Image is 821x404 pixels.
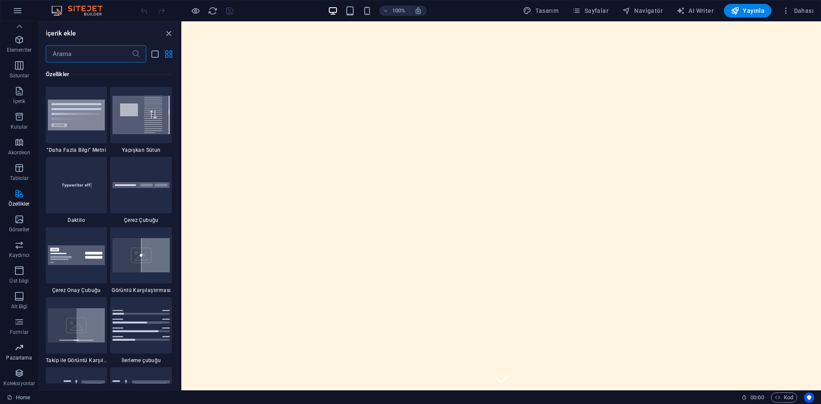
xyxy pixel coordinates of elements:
[110,147,172,153] span: Yapışkan Sütun
[150,49,160,59] button: list-view
[392,6,406,16] h6: 100%
[9,201,30,207] p: Özellikler
[112,310,170,340] img: progress-bar.svg
[572,6,608,15] span: Sayfalar
[9,72,30,79] p: Sütunlar
[110,87,172,153] div: Yapışkan Sütun
[46,357,107,364] span: Takip ile Görüntü Karşılaştırması
[804,392,814,403] button: Usercentrics
[46,87,107,153] div: "Daha Fazla Bilgi" Metni
[208,6,218,16] i: Sayfayı yeniden yükleyin
[379,6,410,16] button: 100%
[110,157,172,224] div: Çerez Çubuğu
[9,226,30,233] p: Görseller
[414,7,422,15] i: Yeniden boyutlandırmada yakınlaştırma düzeyini seçilen cihaza uyacak şekilde otomatik olarak ayarla.
[163,28,174,38] button: close panel
[48,245,105,265] img: cookie-consent-baner.svg
[207,6,218,16] button: reload
[741,392,764,403] h6: Oturum süresi
[46,217,107,224] span: Daktilo
[110,287,172,294] span: Görüntü Karşılaştırması
[110,297,172,364] div: İlerleme çubuğu
[756,394,758,401] span: :
[520,4,562,18] div: Tasarım (Ctrl+Alt+Y)
[775,392,793,403] span: Kod
[3,380,35,387] p: Koleksiyonlar
[771,392,797,403] button: Kod
[750,392,764,403] span: 00 00
[46,157,107,224] div: Daktilo
[48,166,105,204] img: Typewritereffect_thumbnail.svg
[46,69,172,80] h6: Özellikler
[112,96,170,134] img: StickyColumn.svg
[7,47,32,53] p: Elementler
[48,308,105,343] img: image-comparison-with-progress.svg
[48,100,105,131] img: Read_More_Thumbnail.svg
[112,238,170,273] img: image-comparison.svg
[163,49,174,59] button: grid-view
[724,4,771,18] button: Yayınla
[46,287,107,294] span: Çerez Onay Çubuğu
[190,6,201,16] button: Ön izleme modundan çıkıp düzenlemeye devam etmek için buraya tıklayın
[110,217,172,224] span: Çerez Çubuğu
[11,124,28,130] p: Kutular
[46,28,76,38] h6: İçerik ekle
[49,6,113,16] img: Editor Logo
[110,357,172,364] span: İlerleme çubuğu
[731,6,765,15] span: Yayınla
[7,392,30,403] a: Seçimi iptal etmek için tıkla. Sayfaları açmak için çift tıkla
[619,4,666,18] button: Navigatör
[10,175,29,182] p: Tablolar
[46,147,107,153] span: "Daha Fazla Bilgi" Metni
[778,4,817,18] button: Dahası
[10,329,29,336] p: Formlar
[46,227,107,294] div: Çerez Onay Çubuğu
[622,6,663,15] span: Navigatör
[676,6,714,15] span: AI Writer
[673,4,717,18] button: AI Writer
[110,227,172,294] div: Görüntü Karşılaştırması
[569,4,612,18] button: Sayfalar
[13,98,25,105] p: İçerik
[11,303,28,310] p: Alt Bigi
[9,277,29,284] p: Üst bilgi
[9,252,30,259] p: Kaydırıcı
[782,6,814,15] span: Dahası
[523,6,558,15] span: Tasarım
[46,297,107,364] div: Takip ile Görüntü Karşılaştırması
[520,4,562,18] button: Tasarım
[46,45,132,62] input: Arama
[6,354,32,361] p: Pazarlama
[8,149,31,156] p: Akordeon
[112,182,170,188] img: cookie-info.svg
